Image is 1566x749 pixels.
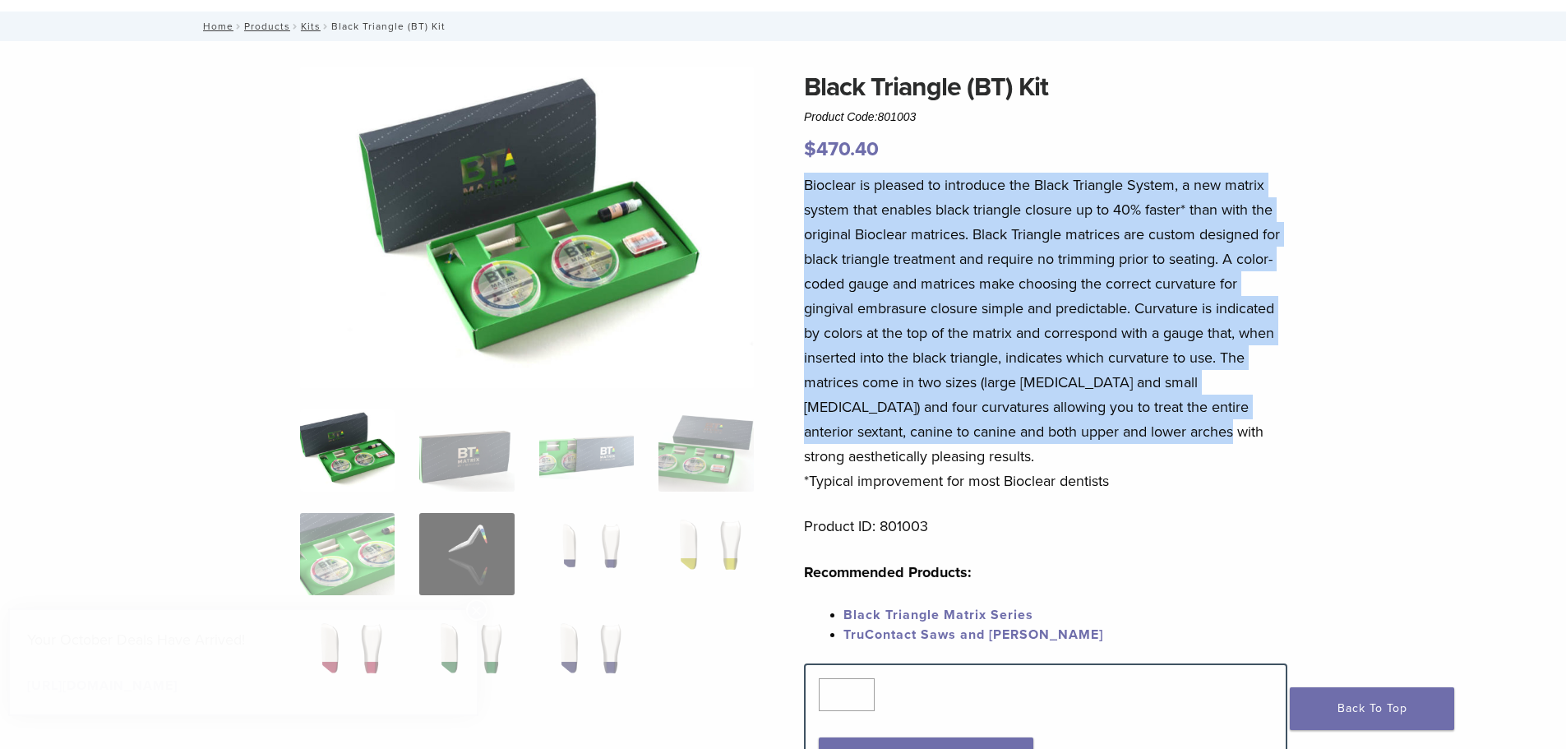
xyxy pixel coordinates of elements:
bdi: 470.40 [804,137,879,161]
strong: Recommended Products: [804,563,972,581]
span: Product Code: [804,110,916,123]
p: Product ID: 801003 [804,514,1287,539]
span: / [233,22,244,30]
p: Bioclear is pleased to introduce the Black Triangle System, a new matrix system that enables blac... [804,173,1287,493]
a: Back To Top [1290,687,1454,730]
a: Home [198,21,233,32]
img: Intro Black Triangle Kit-6 - Copy [300,67,754,388]
img: Intro-Black-Triangle-Kit-6-Copy-e1548792917662-324x324.jpg [300,409,395,492]
span: $ [804,137,816,161]
img: Black Triangle (BT) Kit - Image 4 [658,409,753,492]
img: Black Triangle (BT) Kit - Image 11 [539,617,634,699]
img: Black Triangle (BT) Kit - Image 8 [658,513,753,595]
h1: Black Triangle (BT) Kit [804,67,1287,107]
img: Black Triangle (BT) Kit - Image 7 [539,513,634,595]
a: [URL][DOMAIN_NAME] [27,677,178,694]
span: / [290,22,301,30]
a: Black Triangle Matrix Series [843,607,1033,623]
img: Black Triangle (BT) Kit - Image 5 [300,513,395,595]
img: Black Triangle (BT) Kit - Image 2 [419,409,514,492]
span: / [321,22,331,30]
p: Your October Deals Have Arrived! [27,627,460,652]
button: Close [466,599,487,621]
a: TruContact Saws and [PERSON_NAME] [843,626,1103,643]
span: 801003 [878,110,917,123]
img: Black Triangle (BT) Kit - Image 3 [539,409,634,492]
nav: Black Triangle (BT) Kit [192,12,1375,41]
img: Black Triangle (BT) Kit - Image 6 [419,513,514,595]
a: Kits [301,21,321,32]
a: Products [244,21,290,32]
